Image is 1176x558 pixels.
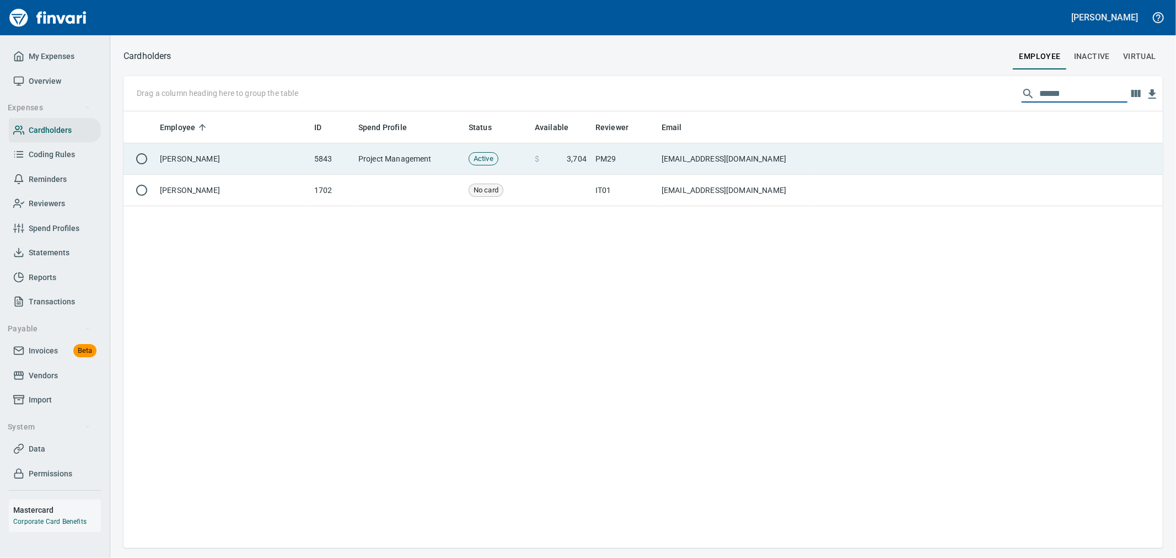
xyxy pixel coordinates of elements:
span: Status [469,121,506,134]
span: Active [469,154,498,164]
a: Vendors [9,363,101,388]
button: Download table [1144,86,1161,103]
a: Transactions [9,289,101,314]
span: Vendors [29,369,58,383]
span: Coding Rules [29,148,75,162]
a: Statements [9,240,101,265]
span: Reminders [29,173,67,186]
span: Permissions [29,467,72,481]
p: Cardholders [123,50,171,63]
a: Cardholders [9,118,101,143]
span: ID [314,121,336,134]
td: IT01 [591,175,657,206]
a: Reports [9,265,101,290]
a: InvoicesBeta [9,339,101,363]
td: PM29 [591,143,657,175]
span: Spend Profile [358,121,407,134]
td: [PERSON_NAME] [155,143,310,175]
span: virtual [1123,50,1156,63]
a: Corporate Card Benefits [13,518,87,525]
span: Reviewer [595,121,629,134]
span: Available [535,121,568,134]
button: Payable [3,319,95,339]
a: Permissions [9,462,101,486]
span: Reports [29,271,56,285]
a: My Expenses [9,44,101,69]
a: Overview [9,69,101,94]
td: [PERSON_NAME] [155,175,310,206]
span: employee [1019,50,1061,63]
span: Cardholders [29,124,72,137]
span: Reviewer [595,121,643,134]
a: Import [9,388,101,412]
button: Choose columns to display [1127,85,1144,102]
span: Email [662,121,696,134]
span: $ [535,153,539,164]
span: Email [662,121,682,134]
a: Coding Rules [9,142,101,167]
a: Reviewers [9,191,101,216]
td: [EMAIL_ADDRESS][DOMAIN_NAME] [657,175,812,206]
td: 1702 [310,175,354,206]
span: Available [535,121,583,134]
nav: breadcrumb [123,50,171,63]
p: Drag a column heading here to group the table [137,88,298,99]
span: Import [29,393,52,407]
span: Overview [29,74,61,88]
span: Payable [8,322,91,336]
a: Reminders [9,167,101,192]
button: Expenses [3,98,95,118]
span: Expenses [8,101,91,115]
button: [PERSON_NAME] [1069,9,1141,26]
span: Spend Profile [358,121,421,134]
span: No card [469,185,503,196]
span: Statements [29,246,69,260]
h5: [PERSON_NAME] [1072,12,1138,23]
button: System [3,417,95,437]
span: Invoices [29,344,58,358]
span: Employee [160,121,210,134]
span: Status [469,121,492,134]
img: Finvari [7,4,89,31]
span: My Expenses [29,50,74,63]
span: Data [29,442,45,456]
span: Beta [73,345,96,357]
span: Transactions [29,295,75,309]
h6: Mastercard [13,504,101,516]
a: Spend Profiles [9,216,101,241]
a: Data [9,437,101,462]
span: Spend Profiles [29,222,79,235]
td: [EMAIL_ADDRESS][DOMAIN_NAME] [657,143,812,175]
td: Project Management [354,143,464,175]
span: 3,704 [567,153,587,164]
td: 5843 [310,143,354,175]
span: Inactive [1074,50,1110,63]
span: ID [314,121,321,134]
span: Reviewers [29,197,65,211]
span: Employee [160,121,195,134]
span: System [8,420,91,434]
